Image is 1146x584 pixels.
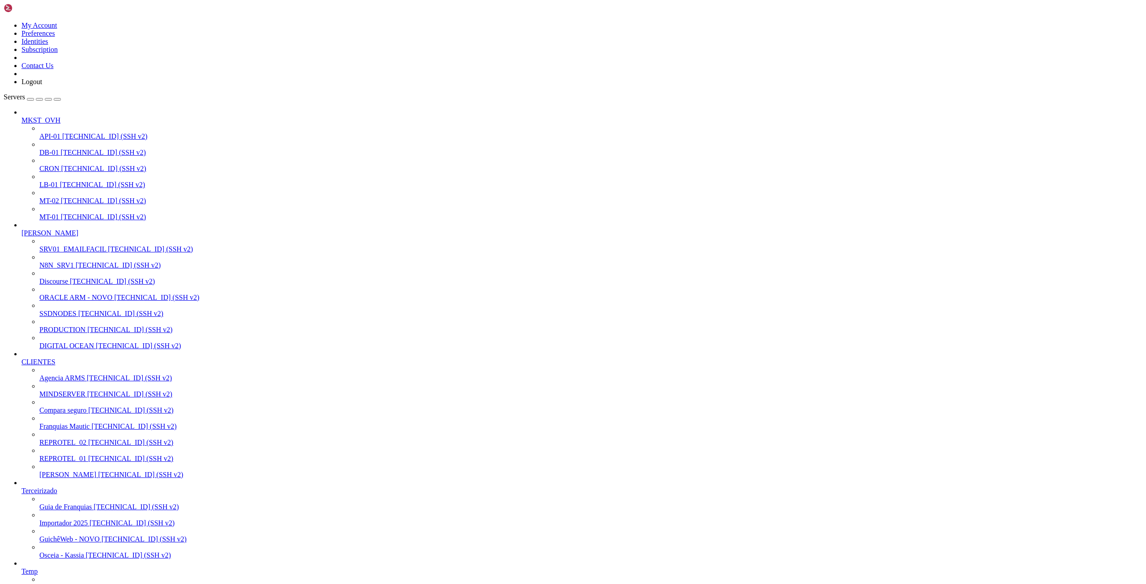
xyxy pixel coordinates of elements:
[39,519,1142,527] a: Importador 2025 [TECHNICAL_ID] (SSH v2)
[39,197,59,205] span: MT-02
[86,551,171,559] span: [TECHNICAL_ID] (SSH v2)
[4,93,25,101] span: Servers
[39,527,1142,543] li: GuichêWeb - NOVO [TECHNICAL_ID] (SSH v2)
[4,93,61,101] a: Servers
[39,277,1142,286] a: Discourse [TECHNICAL_ID] (SSH v2)
[39,302,1142,318] li: SSDNODES [TECHNICAL_ID] (SSH v2)
[39,422,1142,431] a: Franquias Mautic [TECHNICAL_ID] (SSH v2)
[114,294,199,301] span: [TECHNICAL_ID] (SSH v2)
[39,439,1142,447] a: REPROTEL_02 [TECHNICAL_ID] (SSH v2)
[39,326,86,333] span: PRODUCTION
[61,213,146,221] span: [TECHNICAL_ID] (SSH v2)
[39,141,1142,157] li: DB-01 [TECHNICAL_ID] (SSH v2)
[39,149,1142,157] a: DB-01 [TECHNICAL_ID] (SSH v2)
[39,261,74,269] span: N8N_SRV1
[39,471,96,478] span: [PERSON_NAME]
[21,567,1142,575] a: Temp
[70,277,155,285] span: [TECHNICAL_ID] (SSH v2)
[39,431,1142,447] li: REPROTEL_02 [TECHNICAL_ID] (SSH v2)
[39,253,1142,269] li: N8N_SRV1 [TECHNICAL_ID] (SSH v2)
[98,471,183,478] span: [TECHNICAL_ID] (SSH v2)
[39,511,1142,527] li: Importador 2025 [TECHNICAL_ID] (SSH v2)
[39,310,77,317] span: SSDNODES
[39,189,1142,205] li: MT-02 [TECHNICAL_ID] (SSH v2)
[39,213,59,221] span: MT-01
[21,221,1142,350] li: [PERSON_NAME]
[21,487,1142,495] a: Terceirizado
[78,310,163,317] span: [TECHNICAL_ID] (SSH v2)
[39,181,58,188] span: LB-01
[61,197,146,205] span: [TECHNICAL_ID] (SSH v2)
[39,132,60,140] span: API-01
[21,358,56,366] span: CLIENTES
[39,205,1142,221] li: MT-01 [TECHNICAL_ID] (SSH v2)
[21,30,55,37] a: Preferences
[87,390,172,398] span: [TECHNICAL_ID] (SSH v2)
[90,519,175,527] span: [TECHNICAL_ID] (SSH v2)
[39,463,1142,479] li: [PERSON_NAME] [TECHNICAL_ID] (SSH v2)
[21,229,1142,237] a: [PERSON_NAME]
[21,479,1142,559] li: Terceirizado
[39,294,1142,302] a: ORACLE ARM - NOVO [TECHNICAL_ID] (SSH v2)
[39,261,1142,269] a: N8N_SRV1 [TECHNICAL_ID] (SSH v2)
[39,173,1142,189] li: LB-01 [TECHNICAL_ID] (SSH v2)
[39,277,68,285] span: Discourse
[39,237,1142,253] li: SRV01_EMAILFACIL [TECHNICAL_ID] (SSH v2)
[39,471,1142,479] a: [PERSON_NAME] [TECHNICAL_ID] (SSH v2)
[39,503,1142,511] a: Guia de Franquias [TECHNICAL_ID] (SSH v2)
[39,342,1142,350] a: DIGITAL OCEAN [TECHNICAL_ID] (SSH v2)
[39,310,1142,318] a: SSDNODES [TECHNICAL_ID] (SSH v2)
[39,124,1142,141] li: API-01 [TECHNICAL_ID] (SSH v2)
[39,165,1142,173] a: CRON [TECHNICAL_ID] (SSH v2)
[39,503,92,511] span: Guia de Franquias
[94,503,179,511] span: [TECHNICAL_ID] (SSH v2)
[39,406,1142,414] a: Compara seguro [TECHNICAL_ID] (SSH v2)
[21,116,1142,124] a: MKST_OVH
[61,165,146,172] span: [TECHNICAL_ID] (SSH v2)
[39,455,86,462] span: REPROTEL_01
[76,261,161,269] span: [TECHNICAL_ID] (SSH v2)
[21,38,48,45] a: Identities
[39,519,88,527] span: Importador 2025
[21,78,42,85] a: Logout
[39,374,1142,382] a: Agencia ARMS [TECHNICAL_ID] (SSH v2)
[21,358,1142,366] a: CLIENTES
[39,334,1142,350] li: DIGITAL OCEAN [TECHNICAL_ID] (SSH v2)
[39,366,1142,382] li: Agencia ARMS [TECHNICAL_ID] (SSH v2)
[39,318,1142,334] li: PRODUCTION [TECHNICAL_ID] (SSH v2)
[39,245,1142,253] a: SRV01_EMAILFACIL [TECHNICAL_ID] (SSH v2)
[39,157,1142,173] li: CRON [TECHNICAL_ID] (SSH v2)
[21,350,1142,479] li: CLIENTES
[39,326,1142,334] a: PRODUCTION [TECHNICAL_ID] (SSH v2)
[39,543,1142,559] li: Osceia - Kassia [TECHNICAL_ID] (SSH v2)
[39,286,1142,302] li: ORACLE ARM - NOVO [TECHNICAL_ID] (SSH v2)
[91,422,176,430] span: [TECHNICAL_ID] (SSH v2)
[21,487,57,494] span: Terceirizado
[21,62,54,69] a: Contact Us
[39,414,1142,431] li: Franquias Mautic [TECHNICAL_ID] (SSH v2)
[102,535,187,543] span: [TECHNICAL_ID] (SSH v2)
[39,374,85,382] span: Agencia ARMS
[61,149,146,156] span: [TECHNICAL_ID] (SSH v2)
[21,567,38,575] span: Temp
[39,406,86,414] span: Compara seguro
[39,495,1142,511] li: Guia de Franquias [TECHNICAL_ID] (SSH v2)
[39,551,84,559] span: Osceia - Kassia
[39,342,94,350] span: DIGITAL OCEAN
[21,21,57,29] a: My Account
[21,116,60,124] span: MKST_OVH
[39,535,1142,543] a: GuichêWeb - NOVO [TECHNICAL_ID] (SSH v2)
[88,406,173,414] span: [TECHNICAL_ID] (SSH v2)
[60,181,145,188] span: [TECHNICAL_ID] (SSH v2)
[39,447,1142,463] li: REPROTEL_01 [TECHNICAL_ID] (SSH v2)
[39,294,112,301] span: ORACLE ARM - NOVO
[39,213,1142,221] a: MT-01 [TECHNICAL_ID] (SSH v2)
[87,374,172,382] span: [TECHNICAL_ID] (SSH v2)
[39,390,86,398] span: MINDSERVER
[87,326,172,333] span: [TECHNICAL_ID] (SSH v2)
[39,269,1142,286] li: Discourse [TECHNICAL_ID] (SSH v2)
[4,4,55,13] img: Shellngn
[39,165,59,172] span: CRON
[21,46,58,53] a: Subscription
[108,245,193,253] span: [TECHNICAL_ID] (SSH v2)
